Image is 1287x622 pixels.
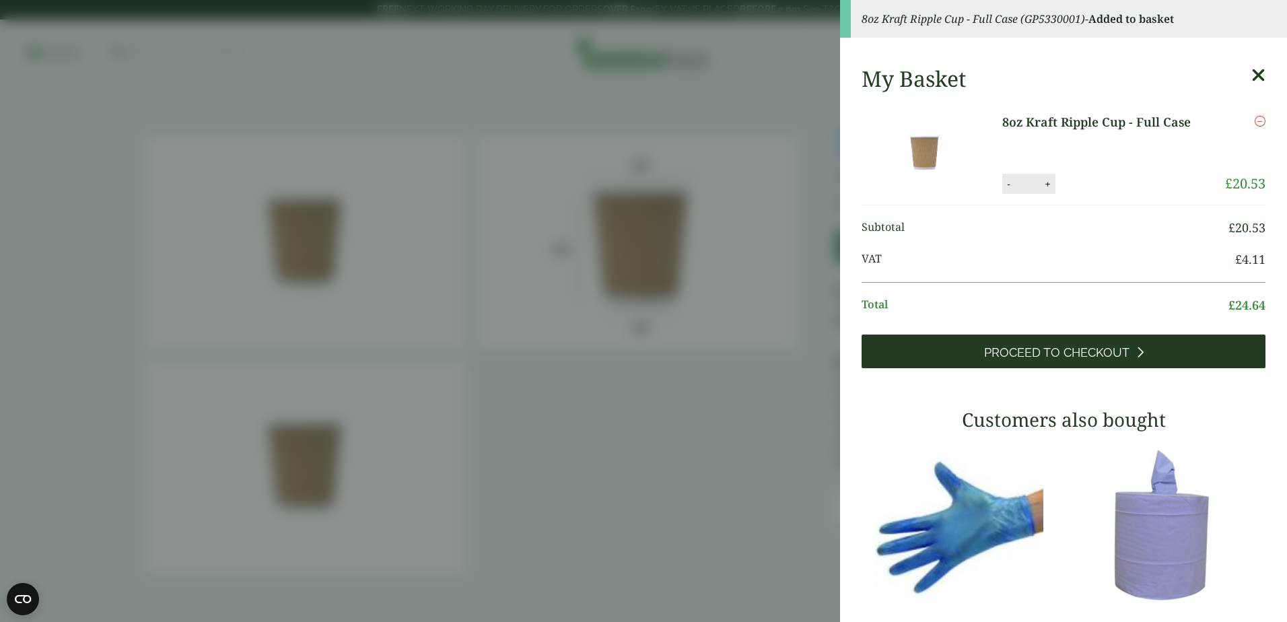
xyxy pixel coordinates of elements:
[1235,251,1242,267] span: £
[1255,113,1265,129] a: Remove this item
[1088,11,1174,26] strong: Added to basket
[1228,297,1265,313] bdi: 24.64
[862,219,1228,237] span: Subtotal
[1002,113,1208,131] a: 8oz Kraft Ripple Cup - Full Case
[1225,174,1265,193] bdi: 20.53
[862,409,1265,431] h3: Customers also bought
[1228,219,1235,236] span: £
[1228,219,1265,236] bdi: 20.53
[862,335,1265,368] a: Proceed to Checkout
[984,345,1129,360] span: Proceed to Checkout
[1003,178,1014,190] button: -
[1041,178,1055,190] button: +
[862,11,1085,26] em: 8oz Kraft Ripple Cup - Full Case (GP5330001)
[862,66,966,92] h2: My Basket
[862,296,1228,314] span: Total
[1225,174,1232,193] span: £
[1070,441,1265,609] img: 3630017-2-Ply-Blue-Centre-Feed-104m
[1235,251,1265,267] bdi: 4.11
[7,583,39,615] button: Open CMP widget
[862,250,1235,269] span: VAT
[862,441,1057,609] img: 4130015J-Blue-Vinyl-Powder-Free-Gloves-Medium
[864,113,985,194] img: 8oz Kraft Ripple Cup-Full Case of-0
[1228,297,1235,313] span: £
